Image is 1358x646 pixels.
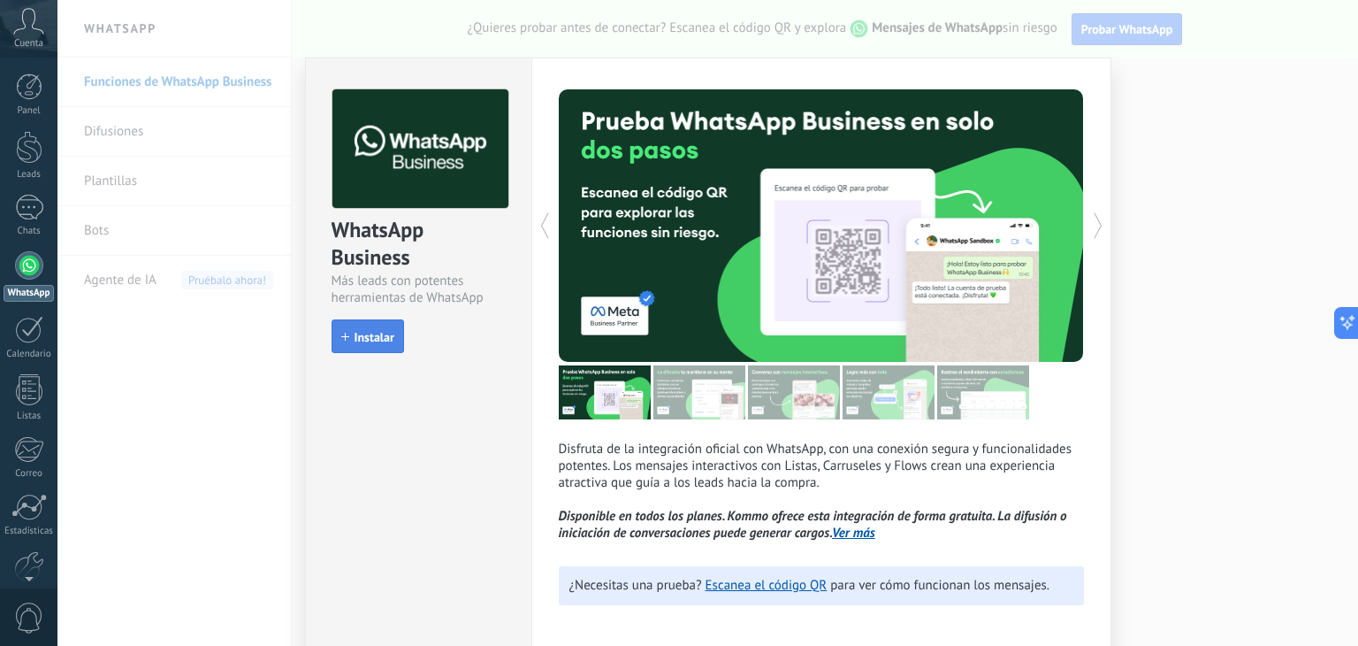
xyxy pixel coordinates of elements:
[706,577,828,594] a: Escanea el código QR
[4,349,55,360] div: Calendario
[559,365,651,419] img: tour_image_7a4924cebc22ed9e3259523e50fe4fd6.png
[4,169,55,181] div: Leads
[843,365,935,419] img: tour_image_62c9952fc9cf984da8d1d2aa2c453724.png
[332,319,404,353] button: Instalar
[569,577,702,594] span: ¿Necesitas una prueba?
[748,365,840,419] img: tour_image_1009fe39f4f058b759f0df5a2b7f6f06.png
[332,273,506,306] div: Más leads con potentes herramientas de WhatsApp
[4,411,55,422] div: Listas
[332,216,506,273] div: WhatsApp Business
[832,525,875,542] a: Ver más
[559,508,1067,542] i: Disponible en todos los planes. Kommo ofrece esta integración de forma gratuita. La difusión o in...
[937,365,1029,419] img: tour_image_cc377002d0016b7ebaeb4dbe65cb2175.png
[4,226,55,237] div: Chats
[355,331,394,343] span: Instalar
[4,468,55,480] div: Correo
[4,526,55,537] div: Estadísticas
[14,38,43,50] span: Cuenta
[559,441,1084,542] p: Disfruta de la integración oficial con WhatsApp, con una conexión segura y funcionalidades potent...
[4,105,55,117] div: Panel
[830,577,1049,594] span: para ver cómo funcionan los mensajes.
[4,285,54,302] div: WhatsApp
[653,365,745,419] img: tour_image_cc27419dad425b0ae96c2716632553fa.png
[332,89,508,209] img: logo_main.png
